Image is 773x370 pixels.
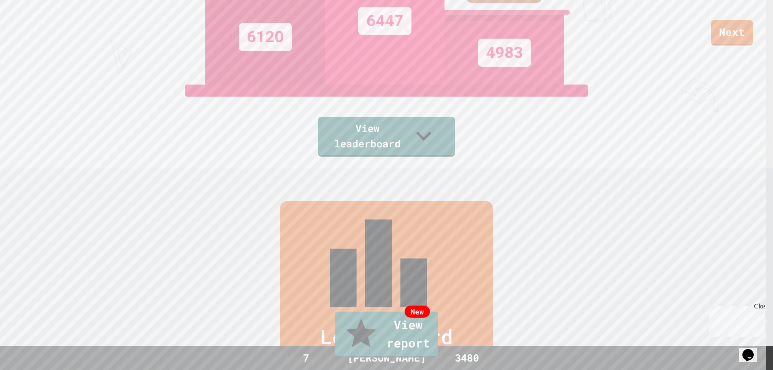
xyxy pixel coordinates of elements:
iframe: chat widget [706,303,765,337]
div: Leaderboard [280,201,493,356]
div: 6447 [358,7,411,35]
a: View report [335,312,438,358]
div: 6120 [239,23,292,51]
a: View leaderboard [318,117,455,157]
a: Next [711,20,753,45]
div: Chat with us now!Close [3,3,56,51]
iframe: chat widget [739,338,765,362]
div: New [405,306,430,318]
div: 4983 [478,39,531,67]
